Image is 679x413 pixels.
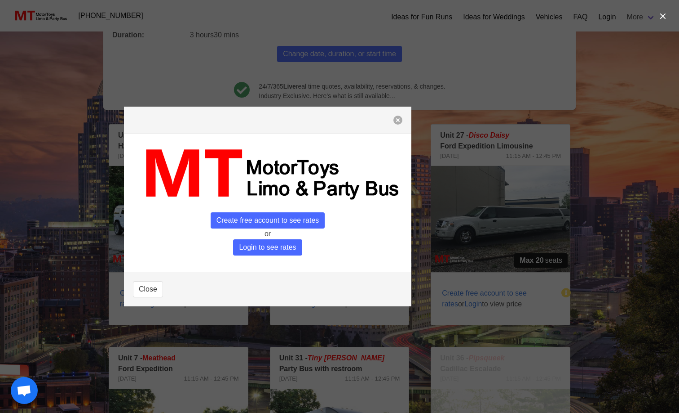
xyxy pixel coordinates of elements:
button: Close [133,281,163,297]
span: Close [139,284,157,295]
div: Open chat [11,377,38,404]
img: MT_logo_name.png [133,143,402,205]
p: or [133,229,402,239]
span: Create free account to see rates [211,212,325,229]
span: Login to see rates [233,239,302,256]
